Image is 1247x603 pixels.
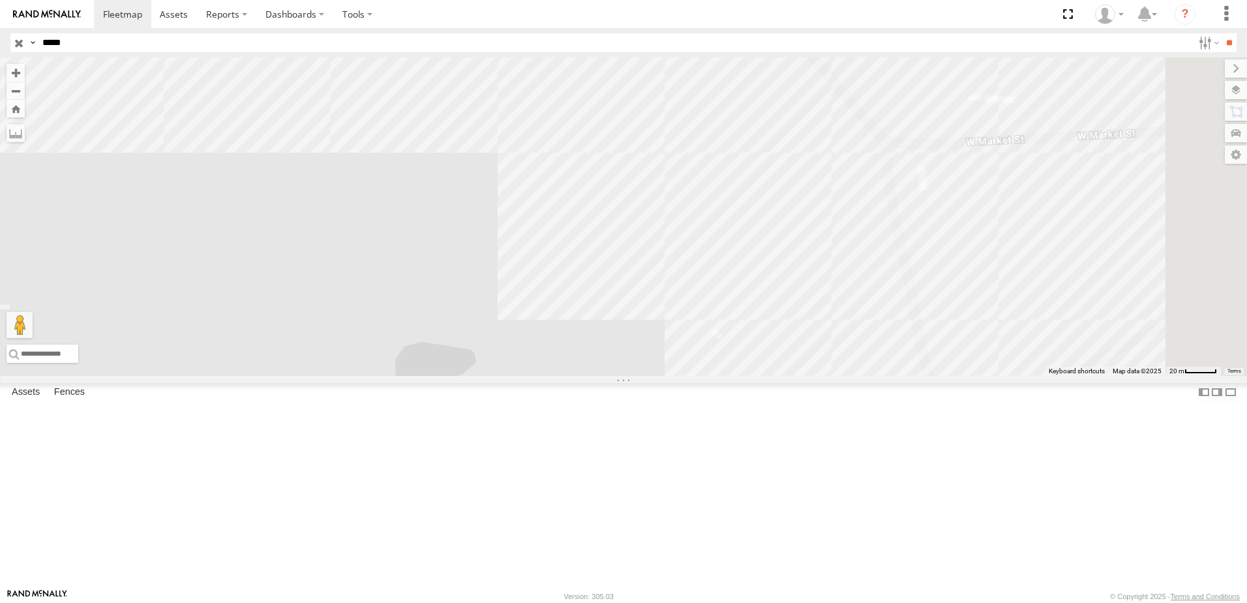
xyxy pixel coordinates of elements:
[1197,383,1210,402] label: Dock Summary Table to the Left
[1110,593,1240,600] div: © Copyright 2025 -
[7,82,25,100] button: Zoom out
[1210,383,1224,402] label: Dock Summary Table to the Right
[7,124,25,142] label: Measure
[1225,146,1247,164] label: Map Settings
[7,590,67,603] a: Visit our Website
[1169,367,1184,375] span: 20 m
[1175,4,1195,25] i: ?
[27,33,38,52] label: Search Query
[7,64,25,82] button: Zoom in
[1227,369,1241,374] a: Terms
[1165,367,1221,376] button: Map Scale: 20 m per 46 pixels
[48,383,91,401] label: Fences
[564,593,614,600] div: Version: 305.03
[1224,383,1237,402] label: Hide Summary Table
[7,100,25,117] button: Zoom Home
[5,383,46,401] label: Assets
[1171,593,1240,600] a: Terms and Conditions
[7,312,33,338] button: Drag Pegman onto the map to open Street View
[13,10,81,19] img: rand-logo.svg
[1090,5,1128,24] div: Robert Fiumefreddo
[1049,367,1105,376] button: Keyboard shortcuts
[1194,33,1222,52] label: Search Filter Options
[1113,367,1162,375] span: Map data ©2025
